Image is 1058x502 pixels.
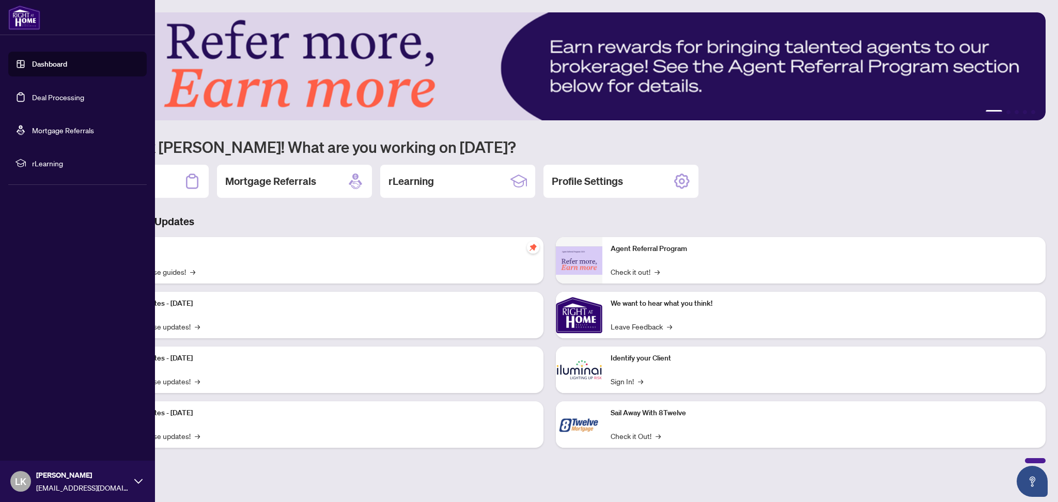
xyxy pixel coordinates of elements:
[32,59,67,69] a: Dashboard
[195,321,200,332] span: →
[552,174,623,189] h2: Profile Settings
[1017,466,1048,497] button: Open asap
[108,353,535,364] p: Platform Updates - [DATE]
[36,469,129,481] span: [PERSON_NAME]
[556,401,602,448] img: Sail Away With 8Twelve
[656,430,661,442] span: →
[32,158,139,169] span: rLearning
[54,12,1046,120] img: Slide 0
[556,347,602,393] img: Identify your Client
[32,126,94,135] a: Mortgage Referrals
[611,243,1037,255] p: Agent Referral Program
[1006,110,1010,114] button: 2
[190,266,195,277] span: →
[1015,110,1019,114] button: 3
[225,174,316,189] h2: Mortgage Referrals
[195,375,200,387] span: →
[54,137,1046,156] h1: Welcome back [PERSON_NAME]! What are you working on [DATE]?
[611,298,1037,309] p: We want to hear what you think!
[32,92,84,102] a: Deal Processing
[611,430,661,442] a: Check it Out!→
[655,266,660,277] span: →
[611,266,660,277] a: Check it out!→
[986,110,1002,114] button: 1
[611,407,1037,419] p: Sail Away With 8Twelve
[15,474,26,489] span: LK
[1031,110,1035,114] button: 5
[527,241,539,254] span: pushpin
[8,5,40,30] img: logo
[1023,110,1027,114] button: 4
[108,298,535,309] p: Platform Updates - [DATE]
[556,292,602,338] img: We want to hear what you think!
[108,243,535,255] p: Self-Help
[611,321,672,332] a: Leave Feedback→
[667,321,672,332] span: →
[195,430,200,442] span: →
[638,375,643,387] span: →
[611,375,643,387] a: Sign In!→
[36,482,129,493] span: [EMAIL_ADDRESS][DOMAIN_NAME]
[108,407,535,419] p: Platform Updates - [DATE]
[611,353,1037,364] p: Identify your Client
[54,214,1046,229] h3: Brokerage & Industry Updates
[556,246,602,275] img: Agent Referral Program
[388,174,434,189] h2: rLearning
